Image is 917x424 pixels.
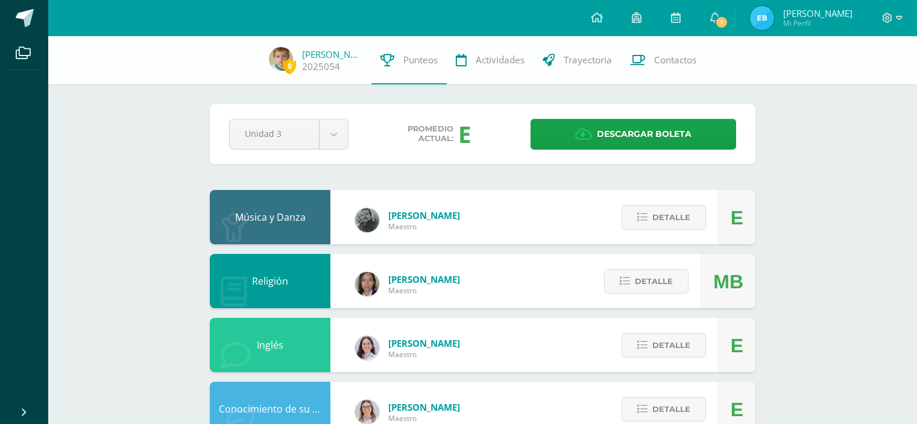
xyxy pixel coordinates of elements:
[531,119,736,150] a: Descargar boleta
[564,54,612,66] span: Trayectoria
[447,36,534,84] a: Actividades
[597,119,692,149] span: Descargar boleta
[458,118,471,150] div: E
[476,54,525,66] span: Actividades
[283,59,296,74] span: 0
[388,401,460,413] span: [PERSON_NAME]
[652,206,690,229] span: Detalle
[408,124,453,144] span: Promedio actual:
[302,60,340,73] a: 2025054
[388,221,460,232] span: Maestro
[652,334,690,356] span: Detalle
[715,16,728,29] span: 1
[388,273,460,285] span: [PERSON_NAME]
[388,209,460,221] span: [PERSON_NAME]
[371,36,447,84] a: Punteos
[622,397,706,422] button: Detalle
[654,54,696,66] span: Contactos
[403,54,438,66] span: Punteos
[652,398,690,420] span: Detalle
[355,336,379,360] img: f85dffa4d438d67be26b0a8e7fa52e70.png
[388,413,460,423] span: Maestro
[621,36,705,84] a: Contactos
[269,47,293,71] img: d8c70ec415063403f2974239131e5292.png
[604,269,689,294] button: Detalle
[245,119,304,148] span: Unidad 3
[713,255,743,309] div: MB
[355,208,379,232] img: 8ba24283638e9cc0823fe7e8b79ee805.png
[302,48,362,60] a: [PERSON_NAME]
[388,349,460,359] span: Maestro
[388,337,460,349] span: [PERSON_NAME]
[635,270,673,293] span: Detalle
[355,272,379,296] img: 69ae3ad5c76ff258cb10e64230d73c76.png
[210,254,330,308] div: Religión
[388,285,460,296] span: Maestro
[783,7,852,19] span: [PERSON_NAME]
[622,333,706,358] button: Detalle
[534,36,621,84] a: Trayectoria
[622,205,706,230] button: Detalle
[210,190,330,244] div: Música y Danza
[731,318,743,373] div: E
[355,400,379,424] img: d8efbbba0f252a1a3c93fdfff700618e.png
[731,191,743,245] div: E
[783,18,852,28] span: Mi Perfil
[230,119,348,149] a: Unidad 3
[210,318,330,372] div: Inglés
[750,6,774,30] img: 6ad2d4dbe6a9b3a4a64038d8d24f4d2d.png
